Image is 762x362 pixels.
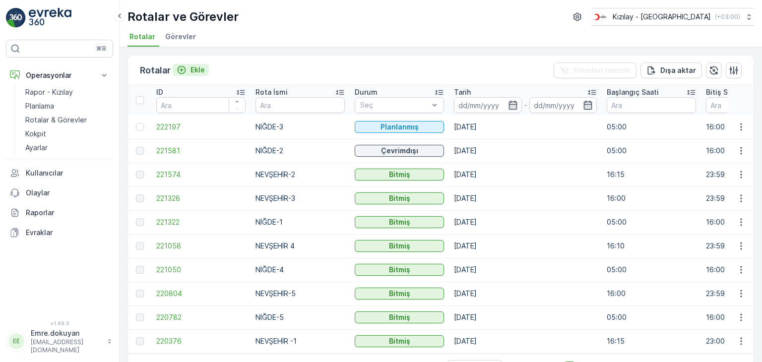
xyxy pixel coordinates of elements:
p: Dışa aktar [660,65,696,75]
td: [DATE] [449,329,602,353]
td: NİĞDE-3 [251,115,350,139]
p: Bitmiş [389,170,410,180]
a: 222197 [156,122,246,132]
button: Bitmiş [355,169,444,181]
p: Kokpit [25,129,46,139]
p: Bitmiş [389,265,410,275]
div: Toggle Row Selected [136,313,144,321]
div: Toggle Row Selected [136,171,144,179]
a: 221050 [156,265,246,275]
button: Kızılay - [GEOGRAPHIC_DATA](+03:00) [591,8,754,26]
a: Rapor - Kızılay [21,85,113,99]
td: NİĞDE-1 [251,210,350,234]
button: Bitmiş [355,311,444,323]
p: Ekle [190,65,205,75]
p: Bitmiş [389,217,410,227]
td: [DATE] [449,282,602,305]
div: Toggle Row Selected [136,266,144,274]
td: NİĞDE-2 [251,139,350,163]
input: dd/mm/yyyy [454,97,522,113]
td: [DATE] [449,115,602,139]
p: Kızılay - [GEOGRAPHIC_DATA] [613,12,711,22]
td: 16:00 [602,282,701,305]
p: Rotalar [140,63,171,77]
td: NEVŞEHİR-5 [251,282,350,305]
td: NEVŞEHİR-3 [251,186,350,210]
button: Bitmiş [355,288,444,300]
td: [DATE] [449,139,602,163]
img: logo_light-DOdMpM7g.png [29,8,71,28]
a: Evraklar [6,223,113,242]
a: 221328 [156,193,246,203]
a: 221574 [156,170,246,180]
a: 220782 [156,312,246,322]
td: [DATE] [449,305,602,329]
td: 05:00 [602,139,701,163]
p: Rota İsmi [255,87,288,97]
p: Ayarlar [25,143,48,153]
td: 16:10 [602,234,701,258]
p: Rotalar & Görevler [25,115,87,125]
input: dd/mm/yyyy [529,97,597,113]
span: Görevler [165,32,196,42]
td: 05:00 [602,115,701,139]
td: [DATE] [449,258,602,282]
button: Bitmiş [355,264,444,276]
a: Olaylar [6,183,113,203]
td: 16:15 [602,329,701,353]
div: Toggle Row Selected [136,147,144,155]
td: 05:00 [602,258,701,282]
p: Raporlar [26,208,109,218]
p: - [524,99,527,111]
input: Ara [607,97,696,113]
div: Toggle Row Selected [136,337,144,345]
p: Bitmiş [389,312,410,322]
p: Seç [360,100,429,110]
span: v 1.49.3 [6,320,113,326]
div: Toggle Row Selected [136,290,144,298]
button: Ekle [173,64,209,76]
p: Bitiş Saati [706,87,741,97]
p: [EMAIL_ADDRESS][DOMAIN_NAME] [31,338,102,354]
td: [DATE] [449,234,602,258]
td: 05:00 [602,210,701,234]
p: Bitmiş [389,336,410,346]
td: [DATE] [449,210,602,234]
span: Rotalar [129,32,155,42]
button: Çevrimdışı [355,145,444,157]
a: 220804 [156,289,246,299]
div: Toggle Row Selected [136,242,144,250]
p: Bitmiş [389,289,410,299]
input: Ara [255,97,345,113]
span: 221058 [156,241,246,251]
a: Planlama [21,99,113,113]
p: Planlama [25,101,54,111]
p: Evraklar [26,228,109,238]
button: Bitmiş [355,335,444,347]
td: 05:00 [602,305,701,329]
div: Toggle Row Selected [136,194,144,202]
img: k%C4%B1z%C4%B1lay_D5CCths_t1JZB0k.png [591,11,609,22]
button: Dışa aktar [640,62,702,78]
p: Rotalar ve Görevler [127,9,239,25]
a: Ayarlar [21,141,113,155]
p: Emre.dokuyan [31,328,102,338]
td: 16:00 [602,186,701,210]
a: Raporlar [6,203,113,223]
span: 220376 [156,336,246,346]
div: EE [8,333,24,349]
button: Filtreleri temizle [554,62,636,78]
a: 221581 [156,146,246,156]
td: NİĞDE-5 [251,305,350,329]
p: Rapor - Kızılay [25,87,73,97]
td: [DATE] [449,186,602,210]
p: Çevrimdışı [381,146,418,156]
button: Planlanmış [355,121,444,133]
p: Bitmiş [389,193,410,203]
